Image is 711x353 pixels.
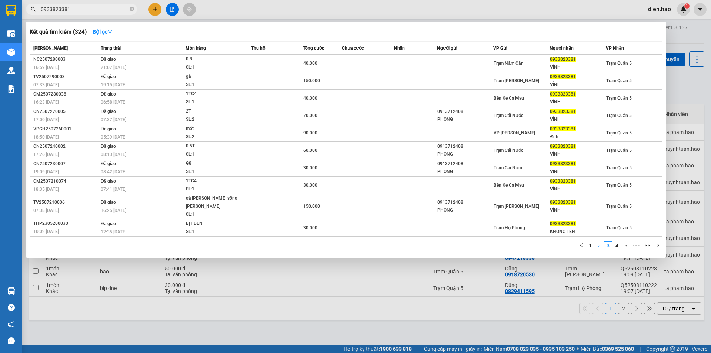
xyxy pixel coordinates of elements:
[186,185,241,193] div: SL: 1
[303,78,320,83] span: 150.000
[7,48,15,56] img: warehouse-icon
[33,73,99,81] div: TV2507290003
[33,208,59,213] span: 07:38 [DATE]
[606,225,632,230] span: Trạm Quận 5
[8,304,15,311] span: question-circle
[437,46,457,51] span: Người gửi
[251,46,265,51] span: Thu hộ
[494,183,524,188] span: Bến Xe Cà Mau
[101,117,126,122] span: 07:37 [DATE]
[550,74,576,79] span: 0933823381
[494,96,524,101] span: Bến Xe Cà Mau
[33,187,59,192] span: 18:35 [DATE]
[612,241,621,250] li: 4
[550,150,605,158] div: VĨNH
[494,78,539,83] span: Trạm [PERSON_NAME]
[606,204,632,209] span: Trạm Quận 5
[33,220,99,227] div: THP2305200030
[33,134,59,140] span: 18:50 [DATE]
[33,82,59,87] span: 07:33 [DATE]
[6,5,16,16] img: logo-vxr
[550,126,576,131] span: 0933823381
[586,242,594,250] a: 1
[550,161,576,166] span: 0933823381
[303,130,317,136] span: 90.000
[655,243,660,247] span: right
[101,169,126,174] span: 08:42 [DATE]
[33,65,59,70] span: 16:59 [DATE]
[550,81,605,89] div: VĨNH
[7,30,15,37] img: warehouse-icon
[186,46,206,51] span: Món hàng
[550,57,576,62] span: 0933823381
[186,220,241,228] div: BỊT DEN
[550,168,605,176] div: VĨNH
[342,46,364,51] span: Chưa cước
[595,242,603,250] a: 2
[186,177,241,185] div: 1TG4
[33,169,59,174] span: 19:09 [DATE]
[101,208,126,213] span: 16:25 [DATE]
[186,55,241,63] div: 0.8
[7,67,15,74] img: warehouse-icon
[101,179,116,184] span: Đã giao
[107,29,113,34] span: down
[653,241,662,250] button: right
[653,241,662,250] li: Next Page
[579,243,584,247] span: left
[7,85,15,93] img: solution-icon
[101,109,116,114] span: Đã giao
[550,46,574,51] span: Người nhận
[630,241,642,250] li: Next 5 Pages
[33,177,99,185] div: CM2507210074
[186,107,241,116] div: 2T
[41,5,128,13] input: Tìm tên, số ĐT hoặc mã đơn
[101,221,116,226] span: Đã giao
[186,73,241,81] div: gà
[494,204,539,209] span: Trạm [PERSON_NAME]
[101,57,116,62] span: Đã giao
[437,160,493,168] div: 0913712408
[33,160,99,168] div: CN2507230007
[493,46,507,51] span: VP Gửi
[606,61,632,66] span: Trạm Quận 5
[550,221,576,226] span: 0933823381
[550,228,605,236] div: KHÔNG TÊN
[303,225,317,230] span: 30.000
[93,29,113,35] strong: Bộ lọc
[437,199,493,206] div: 0913712408
[303,165,317,170] span: 30.000
[494,61,523,66] span: Trạm Năm Căn
[606,78,632,83] span: Trạm Quận 5
[130,6,134,13] span: close-circle
[33,117,59,122] span: 17:00 [DATE]
[101,229,126,234] span: 12:35 [DATE]
[101,152,126,157] span: 08:13 [DATE]
[494,113,523,118] span: Trạm Cái Nước
[186,142,241,150] div: 0.5T
[630,241,642,250] span: •••
[642,241,653,250] li: 33
[33,108,99,116] div: CN2507270005
[437,206,493,214] div: PHONG
[606,130,632,136] span: Trạm Quận 5
[577,241,586,250] button: left
[437,143,493,150] div: 0913712408
[550,144,576,149] span: 0933823381
[186,98,241,106] div: SL: 1
[186,125,241,133] div: mót
[494,165,523,170] span: Trạm Cái Nước
[606,165,632,170] span: Trạm Quận 5
[622,242,630,250] a: 5
[606,46,624,51] span: VP Nhận
[101,134,126,140] span: 05:39 [DATE]
[437,150,493,158] div: PHONG
[550,63,605,71] div: VĨNH
[101,126,116,131] span: Đã giao
[303,148,317,153] span: 60.000
[550,185,605,193] div: VĨNH
[303,46,324,51] span: Tổng cước
[606,96,632,101] span: Trạm Quận 5
[186,194,241,210] div: gà [PERSON_NAME] sống [PERSON_NAME]
[30,28,87,36] h3: Kết quả tìm kiếm ( 324 )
